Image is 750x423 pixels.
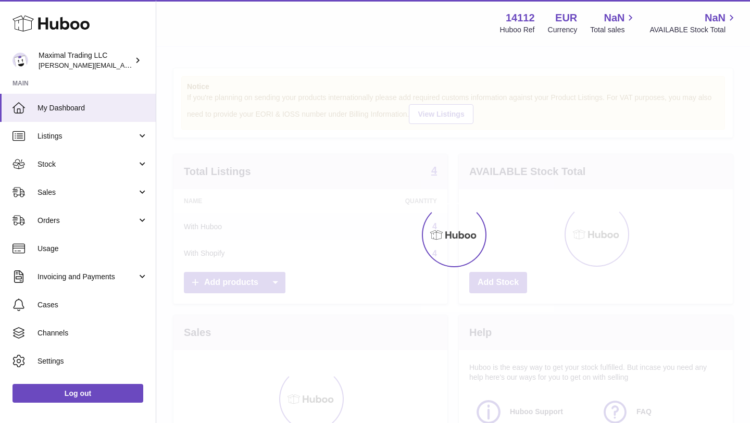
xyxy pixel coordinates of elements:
img: scott@scottkanacher.com [12,53,28,68]
span: Settings [37,356,148,366]
span: Sales [37,188,137,197]
span: Total sales [590,25,636,35]
span: NaN [604,11,624,25]
span: Stock [37,159,137,169]
span: NaN [705,11,726,25]
span: Orders [37,216,137,226]
div: Currency [548,25,578,35]
div: Maximal Trading LLC [39,51,132,70]
span: Cases [37,300,148,310]
span: [PERSON_NAME][EMAIL_ADDRESS][DOMAIN_NAME] [39,61,209,69]
strong: EUR [555,11,577,25]
span: AVAILABLE Stock Total [649,25,737,35]
a: NaN Total sales [590,11,636,35]
span: Usage [37,244,148,254]
span: Channels [37,328,148,338]
a: Log out [12,384,143,403]
span: Listings [37,131,137,141]
span: My Dashboard [37,103,148,113]
span: Invoicing and Payments [37,272,137,282]
div: Huboo Ref [500,25,535,35]
a: NaN AVAILABLE Stock Total [649,11,737,35]
strong: 14112 [506,11,535,25]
